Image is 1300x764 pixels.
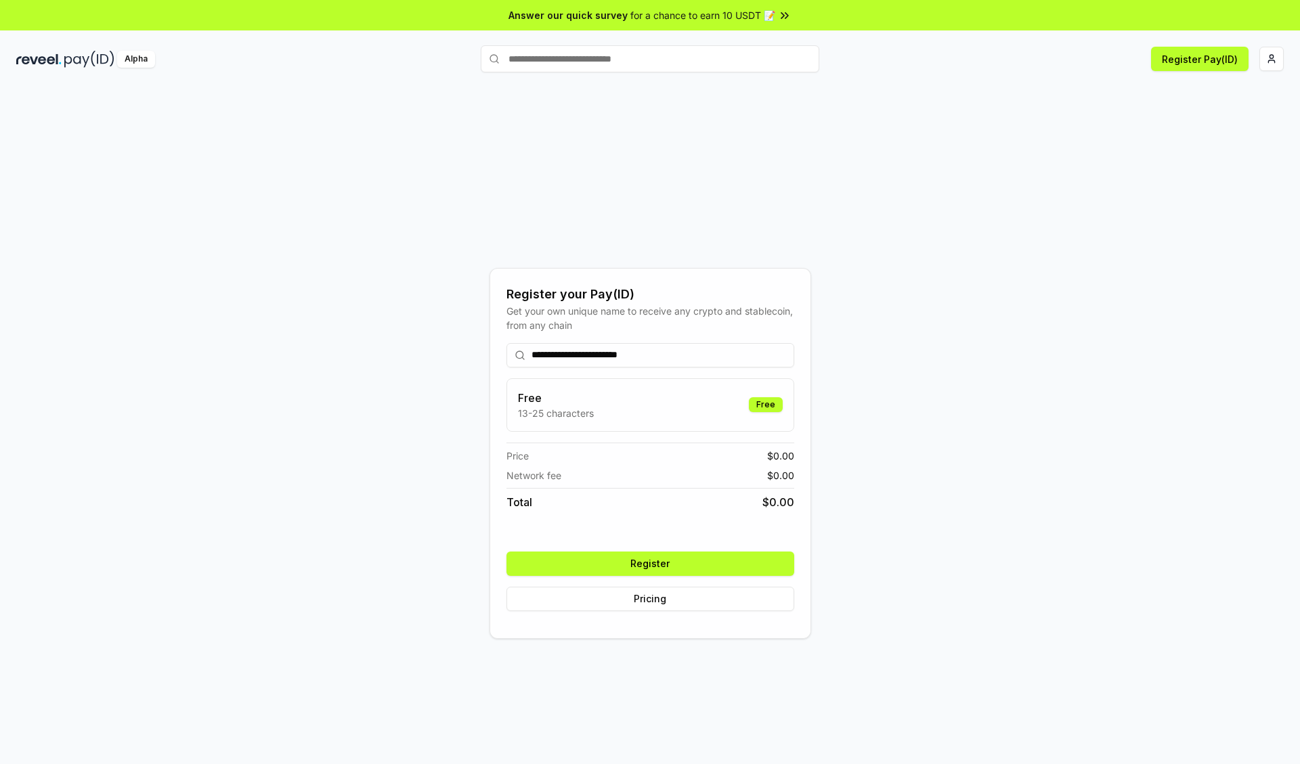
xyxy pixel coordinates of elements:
[117,51,155,68] div: Alpha
[749,397,783,412] div: Free
[518,390,594,406] h3: Free
[506,468,561,482] span: Network fee
[630,8,775,22] span: for a chance to earn 10 USDT 📝
[506,552,794,576] button: Register
[767,468,794,482] span: $ 0.00
[1151,47,1249,71] button: Register Pay(ID)
[506,449,529,463] span: Price
[16,51,62,68] img: reveel_dark
[762,494,794,510] span: $ 0.00
[506,587,794,611] button: Pricing
[64,51,114,68] img: pay_id
[506,494,532,510] span: Total
[518,406,594,420] p: 13-25 characters
[508,8,628,22] span: Answer our quick survey
[506,304,794,332] div: Get your own unique name to receive any crypto and stablecoin, from any chain
[506,285,794,304] div: Register your Pay(ID)
[767,449,794,463] span: $ 0.00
